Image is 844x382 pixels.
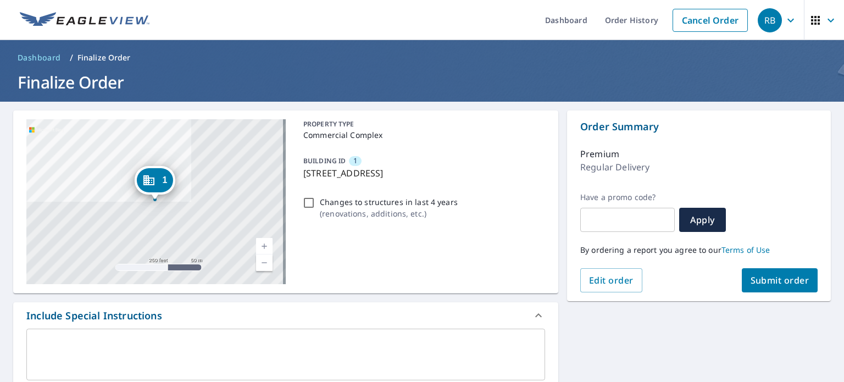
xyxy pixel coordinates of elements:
[688,214,717,226] span: Apply
[26,308,162,323] div: Include Special Instructions
[742,268,818,292] button: Submit order
[134,166,175,200] div: Dropped pin, building 1, Commercial property, 1844 10th St N Fargo, ND 58105
[751,274,809,286] span: Submit order
[256,238,273,254] a: Current Level 17, Zoom In
[580,268,642,292] button: Edit order
[580,119,818,134] p: Order Summary
[18,52,61,63] span: Dashboard
[320,208,458,219] p: ( renovations, additions, etc. )
[303,167,541,180] p: [STREET_ADDRESS]
[320,196,458,208] p: Changes to structures in last 4 years
[580,147,619,160] p: Premium
[580,160,649,174] p: Regular Delivery
[20,12,149,29] img: EV Logo
[162,176,167,184] span: 1
[77,52,131,63] p: Finalize Order
[13,49,65,67] a: Dashboard
[673,9,748,32] a: Cancel Order
[13,302,558,329] div: Include Special Instructions
[580,192,675,202] label: Have a promo code?
[256,254,273,271] a: Current Level 17, Zoom Out
[679,208,726,232] button: Apply
[353,156,357,166] span: 1
[758,8,782,32] div: RB
[13,71,831,93] h1: Finalize Order
[70,51,73,64] li: /
[589,274,634,286] span: Edit order
[721,245,770,255] a: Terms of Use
[303,119,541,129] p: PROPERTY TYPE
[580,245,818,255] p: By ordering a report you agree to our
[303,129,541,141] p: Commercial Complex
[303,156,346,165] p: BUILDING ID
[13,49,831,67] nav: breadcrumb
